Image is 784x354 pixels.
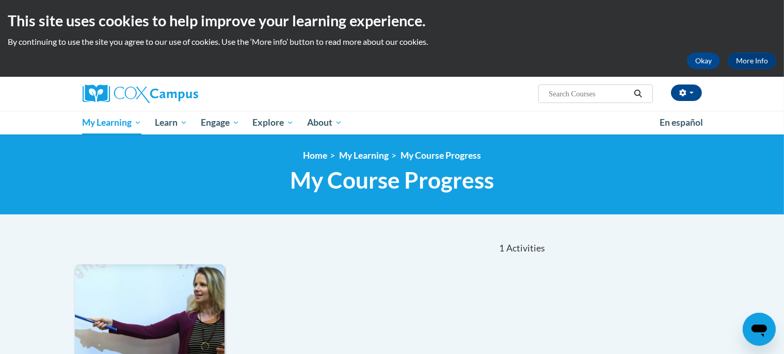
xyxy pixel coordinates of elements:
[300,111,349,134] a: About
[8,10,776,31] h2: This site uses cookies to help improve your learning experience.
[671,85,702,101] button: Account Settings
[630,88,646,100] button: Search
[499,243,504,254] span: 1
[83,85,198,103] img: Cox Campus
[307,116,342,129] span: About
[743,313,776,346] iframe: Button to launch messaging window
[303,150,327,161] a: Home
[83,85,279,103] a: Cox Campus
[194,111,246,134] a: Engage
[728,53,776,69] a: More Info
[290,166,494,194] span: My Course Progress
[252,116,294,129] span: Explore
[148,111,194,134] a: Learn
[506,243,545,254] span: Activities
[660,117,703,128] span: En español
[653,112,710,133] a: En español
[339,150,389,161] a: My Learning
[401,150,481,161] a: My Course Progress
[246,111,300,134] a: Explore
[8,36,776,47] p: By continuing to use the site you agree to our use of cookies. Use the ‘More info’ button to read...
[687,53,720,69] button: Okay
[76,111,149,134] a: My Learning
[82,116,141,129] span: My Learning
[201,116,239,129] span: Engage
[67,111,717,134] div: Main menu
[548,88,630,100] input: Search Courses
[155,116,187,129] span: Learn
